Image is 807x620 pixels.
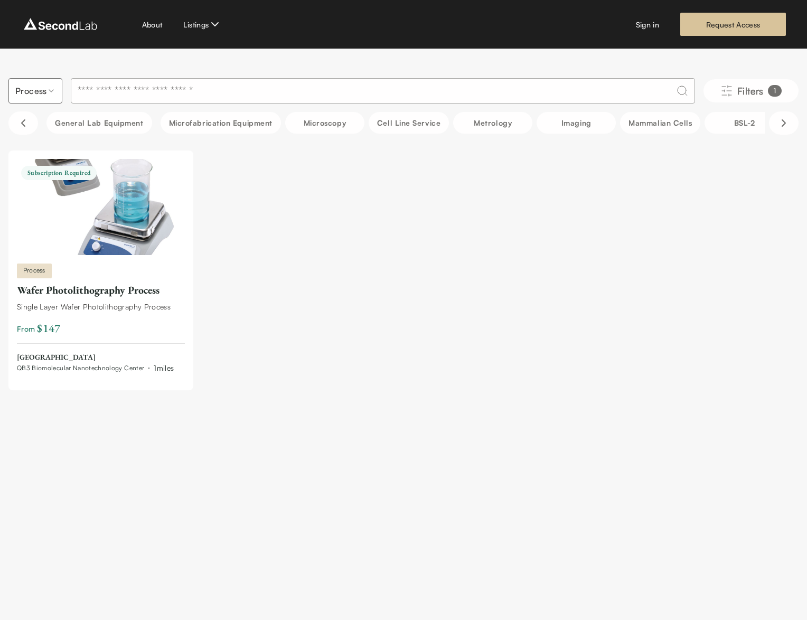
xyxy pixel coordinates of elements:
[17,283,185,297] div: Wafer Photolithography Process
[17,364,144,372] span: QB3 Biomolecular Nanotechnology Center
[737,83,764,98] span: Filters
[703,79,799,102] button: Filters
[620,112,700,134] button: Mammalian Cells
[705,112,784,134] button: BSL-2
[154,362,174,373] div: 1 miles
[142,19,163,30] a: About
[37,321,60,337] span: $ 147
[17,159,185,255] img: Wafer Photolithography Process
[769,111,799,135] button: Scroll right
[17,302,185,312] div: Single Layer Wafer Photolithography Process
[453,112,532,134] button: Metrology
[161,112,281,134] button: Microfabrication Equipment
[17,159,185,373] a: Wafer Photolithography ProcessSubscription RequiredProcessWafer Photolithography ProcessSingle La...
[17,264,52,278] span: Process
[680,13,786,36] a: Request Access
[8,78,62,104] button: Select listing type
[537,112,616,134] button: Imaging
[768,85,782,97] div: 1
[21,166,97,180] span: Subscription Required
[183,18,221,31] button: Listings
[369,112,449,134] button: Cell line service
[636,19,659,30] a: Sign in
[17,321,61,337] span: From
[285,112,364,134] button: Microscopy
[8,111,38,135] button: Scroll left
[21,16,100,33] img: logo
[17,352,174,363] span: [GEOGRAPHIC_DATA]
[46,112,152,134] button: General Lab equipment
